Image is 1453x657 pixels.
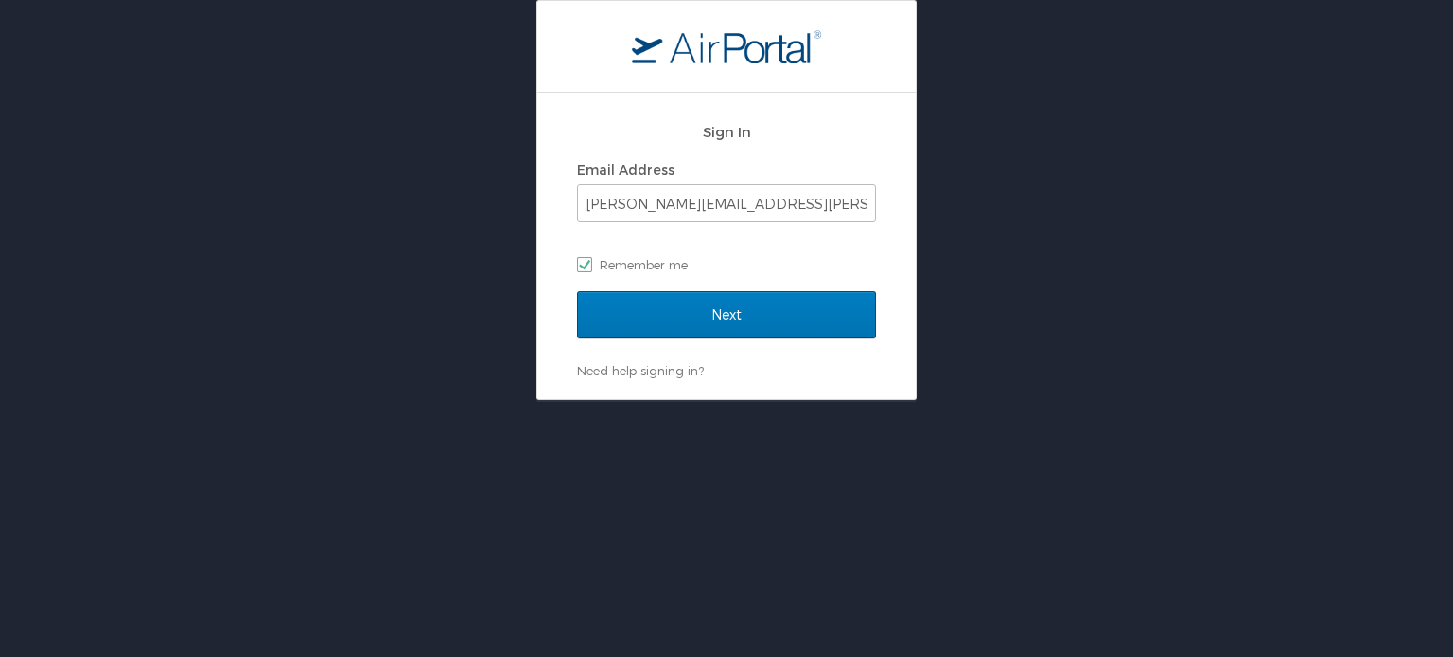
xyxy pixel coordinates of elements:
[577,121,876,143] h2: Sign In
[632,29,821,63] img: logo
[577,363,704,378] a: Need help signing in?
[577,251,876,279] label: Remember me
[577,291,876,338] input: Next
[577,162,674,178] label: Email Address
